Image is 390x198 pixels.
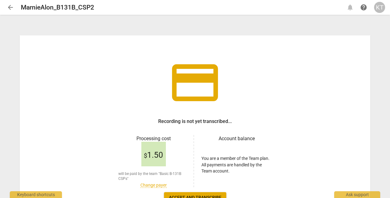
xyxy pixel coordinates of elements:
span: credit_card [167,55,223,110]
span: will be paid by the team "Basic B-131B CSPs" [118,171,189,181]
span: help [360,4,367,11]
span: 1.50 [144,151,163,160]
h3: Account balance [201,135,272,142]
h3: Recording is not yet transcribed... [158,118,232,125]
h3: Processing cost [118,135,189,142]
div: Keyboard shortcuts [10,191,62,198]
div: Ask support [334,191,380,198]
p: You are a member of the Team plan. All payments are handled by the Team account. [201,155,272,174]
h2: MarnieAlon_B131B_CSP2 [21,4,94,11]
span: arrow_back [7,4,14,11]
button: KT [374,2,385,13]
a: Change payer [140,183,167,188]
span: $ [144,152,147,159]
a: Help [358,2,369,13]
